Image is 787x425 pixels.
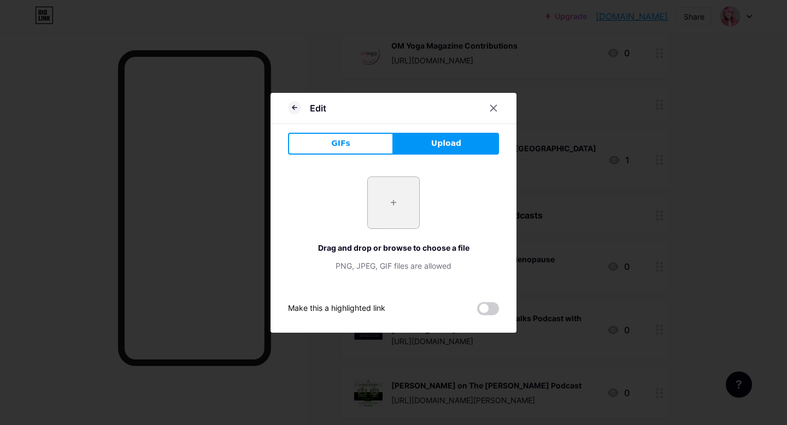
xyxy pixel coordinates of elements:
[288,260,499,271] div: PNG, JPEG, GIF files are allowed
[288,302,385,315] div: Make this a highlighted link
[331,138,350,149] span: GIFs
[393,133,499,155] button: Upload
[310,102,326,115] div: Edit
[431,138,461,149] span: Upload
[288,133,393,155] button: GIFs
[288,242,499,253] div: Drag and drop or browse to choose a file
